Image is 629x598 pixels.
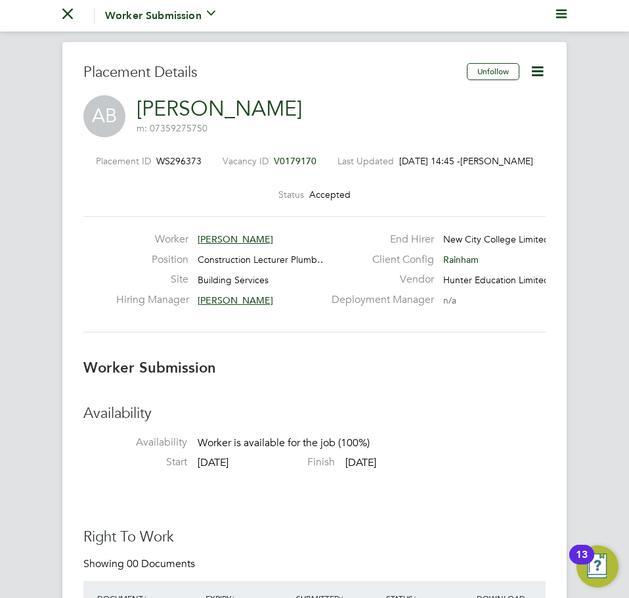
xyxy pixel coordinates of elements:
[116,273,188,287] label: Site
[460,155,533,167] span: [PERSON_NAME]
[116,253,188,267] label: Position
[223,155,269,167] label: Vacancy ID
[127,557,195,570] span: 00 Documents
[83,436,187,449] label: Availability
[274,155,316,167] span: V0179170
[324,253,434,267] label: Client Config
[198,294,273,306] span: [PERSON_NAME]
[83,63,457,82] h3: Placement Details
[83,528,546,547] h3: Right To Work
[309,189,351,200] span: Accepted
[198,274,269,286] span: Building Services
[324,293,434,307] label: Deployment Manager
[83,455,187,469] label: Start
[198,456,228,469] span: [DATE]
[198,436,370,449] span: Worker is available for the job (100%)
[83,95,125,137] span: AB
[198,254,326,265] span: Construction Lecturer Plumb…
[156,155,202,167] span: WS296373
[443,254,479,265] span: Rainham
[576,545,618,587] button: Open Resource Center, 13 new notifications
[278,189,304,200] label: Status
[137,122,207,134] span: m: 07359275750
[443,233,550,245] span: New City College Limited
[116,293,188,307] label: Hiring Manager
[324,273,434,287] label: Vendor
[96,155,151,167] label: Placement ID
[83,557,198,571] div: Showing
[231,455,335,469] label: Finish
[105,8,215,24] button: Worker Submission
[116,233,188,246] label: Worker
[345,456,376,469] span: [DATE]
[399,155,460,167] span: [DATE] 14:45 -
[198,233,273,245] span: [PERSON_NAME]
[576,555,588,572] div: 13
[337,155,394,167] label: Last Updated
[443,294,456,306] span: n/a
[83,404,546,423] h3: Availability
[467,63,519,80] button: Unfollow
[83,359,216,377] b: Worker Submission
[324,233,434,246] label: End Hirer
[443,274,550,286] span: Hunter Education Limited
[137,96,302,122] a: [PERSON_NAME]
